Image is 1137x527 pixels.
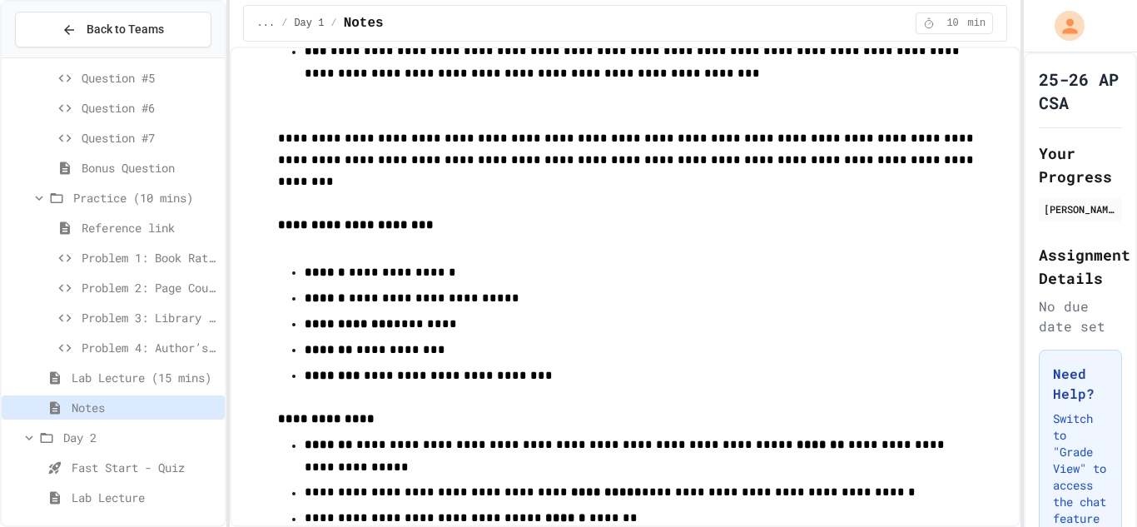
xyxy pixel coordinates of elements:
span: Question #6 [82,99,218,117]
span: Fast Start - Quiz [72,459,218,476]
span: Practice (10 mins) [73,189,218,206]
span: Problem 4: Author’s Reach [82,339,218,356]
span: Question #5 [82,69,218,87]
span: / [281,17,287,30]
span: min [968,17,986,30]
span: Notes [344,13,384,33]
span: 10 [940,17,966,30]
span: Lab Lecture (15 mins) [72,369,218,386]
h2: Your Progress [1039,142,1122,188]
span: Lab Lecture [72,489,218,506]
span: Day 1 [294,17,324,30]
div: [PERSON_NAME] [1044,201,1117,216]
span: Bonus Question [82,159,218,176]
span: Question #7 [82,129,218,147]
span: Notes [72,399,218,416]
div: My Account [1037,7,1089,45]
h3: Need Help? [1053,364,1108,404]
span: Reference link [82,219,218,236]
span: Day 2 [63,429,218,446]
span: / [330,17,336,30]
span: Problem 3: Library Growth [82,309,218,326]
span: Problem 1: Book Rating Difference [82,249,218,266]
button: Back to Teams [15,12,211,47]
span: Problem 2: Page Count Comparison [82,279,218,296]
h1: 25-26 AP CSA [1039,67,1122,114]
h2: Assignment Details [1039,243,1122,290]
div: No due date set [1039,296,1122,336]
span: ... [257,17,276,30]
span: Back to Teams [87,21,164,38]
